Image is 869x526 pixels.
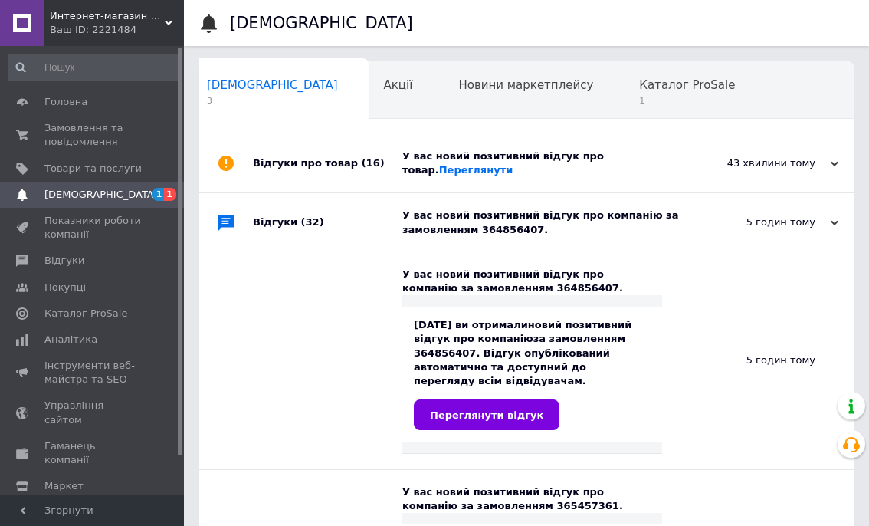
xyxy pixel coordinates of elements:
[301,216,324,228] span: (32)
[402,209,685,236] div: У вас новий позитивний відгук про компанію за замовленням 364856407.
[253,193,402,251] div: Відгуки
[414,399,559,430] a: Переглянути відгук
[402,150,685,177] div: У вас новий позитивний відгук про товар.
[414,318,651,430] div: [DATE] ви отримали за замовленням 364856407. Відгук опублікований автоматично та доступний до пер...
[44,281,86,294] span: Покупці
[430,409,543,421] span: Переглянути відгук
[44,214,142,242] span: Показники роботи компанії
[253,134,402,192] div: Відгуки про товар
[207,95,338,107] span: 3
[402,485,662,513] div: У вас новий позитивний відгук про компанію за замовленням 365457361.
[44,479,84,493] span: Маркет
[44,439,142,467] span: Гаманець компанії
[402,268,662,295] div: У вас новий позитивний відгук про компанію за замовленням 364856407.
[50,9,165,23] span: Интернет-магазин "GLADYS"
[362,157,385,169] span: (16)
[44,95,87,109] span: Головна
[44,121,142,149] span: Замовлення та повідомлення
[44,307,127,321] span: Каталог ProSale
[44,188,158,202] span: [DEMOGRAPHIC_DATA]
[164,188,176,201] span: 1
[44,254,84,268] span: Відгуки
[685,156,838,170] div: 43 хвилини тому
[384,78,413,92] span: Акції
[639,95,735,107] span: 1
[44,399,142,426] span: Управління сайтом
[152,188,165,201] span: 1
[44,162,142,176] span: Товари та послуги
[639,78,735,92] span: Каталог ProSale
[44,359,142,386] span: Інструменти веб-майстра та SEO
[439,164,513,176] a: Переглянути
[230,14,413,32] h1: [DEMOGRAPHIC_DATA]
[207,78,338,92] span: [DEMOGRAPHIC_DATA]
[458,78,593,92] span: Новини маркетплейсу
[50,23,184,37] div: Ваш ID: 2221484
[662,252,854,469] div: 5 годин тому
[685,215,838,229] div: 5 годин тому
[44,333,97,347] span: Аналітика
[8,54,181,81] input: Пошук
